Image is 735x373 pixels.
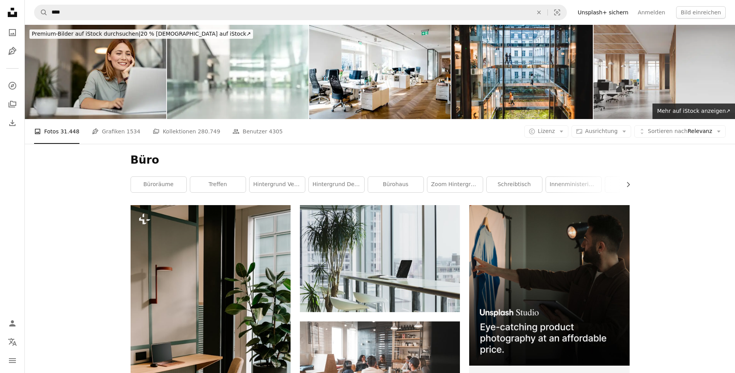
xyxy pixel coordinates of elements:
span: 280.749 [198,127,220,136]
span: 20 % [DEMOGRAPHIC_DATA] auf iStock ↗ [32,31,251,37]
img: Moderne helle Büroräume [309,25,451,119]
span: Relevanz [648,128,712,135]
button: Löschen [530,5,547,20]
button: Unsplash suchen [34,5,48,20]
a: Fotos [5,25,20,40]
span: Lizenz [538,128,555,134]
a: ein Stuhl, der neben einer Pflanze in einem Raum sitzt [131,322,291,329]
img: file-1715714098234-25b8b4e9d8faimage [469,205,629,365]
a: Anmelden / Registrieren [5,316,20,331]
span: Sortieren nach [648,128,688,134]
a: Grafiken 1534 [92,119,140,144]
a: Geschäft [605,177,661,192]
form: Finden Sie Bildmaterial auf der ganzen Webseite [34,5,567,20]
img: Vielfältige Fachleute in einer modernen Büroumgebung [451,25,593,119]
a: Hintergrund des Büros [309,177,364,192]
button: Lizenz [524,125,568,138]
a: Entdecken [5,78,20,93]
a: Bisherige Downloads [5,115,20,131]
a: Premium-Bilder auf iStock durchsuchen|20 % [DEMOGRAPHIC_DATA] auf iStock↗ [25,25,258,43]
span: Mehr auf iStock anzeigen ↗ [657,108,730,114]
a: Innenministerium [546,177,601,192]
a: Schreibtisch [487,177,542,192]
a: Unsplash+ sichern [573,6,633,19]
a: Büroräume [131,177,186,192]
button: Menü [5,353,20,368]
a: Hintergrund vergrößern [250,177,305,192]
a: zoom hintergrund büro [427,177,483,192]
a: Treffen [190,177,246,192]
button: Bild einreichen [676,6,726,19]
a: Grafiken [5,43,20,59]
a: Anmelden [633,6,670,19]
span: 4305 [269,127,283,136]
img: Lächelnde Frau, Die Aus Aus An Laptop In Einem Modernen Arbeitsbereich Arbeitet [25,25,166,119]
span: 1534 [126,127,140,136]
span: Ausrichtung [585,128,618,134]
img: ausgeschalteter Laptop auf braunem Holztisch [300,205,460,312]
button: Sprache [5,334,20,350]
button: Liste nach rechts verschieben [621,177,630,192]
span: Premium-Bilder auf iStock durchsuchen | [32,31,141,37]
button: Ausrichtung [571,125,631,138]
a: Mehr auf iStock anzeigen↗ [652,104,735,119]
a: Kollektionen 280.749 [153,119,220,144]
a: Kollektionen [5,97,20,112]
button: Visuelle Suche [548,5,566,20]
a: ausgeschalteter Laptop auf braunem Holztisch [300,255,460,262]
a: Benutzer 4305 [232,119,282,144]
a: Bürohaus [368,177,423,192]
button: Sortieren nachRelevanz [634,125,726,138]
img: Blurred business office building lobby or hotel blur background interior view toward reception ha... [167,25,308,119]
h1: Büro [131,153,630,167]
a: people sitting on chair [300,363,460,370]
img: Modernes Business-Interieur mit Schreibtischen und PC-Computern in Reihe, Fenster. Mockup-Wand [594,25,735,119]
